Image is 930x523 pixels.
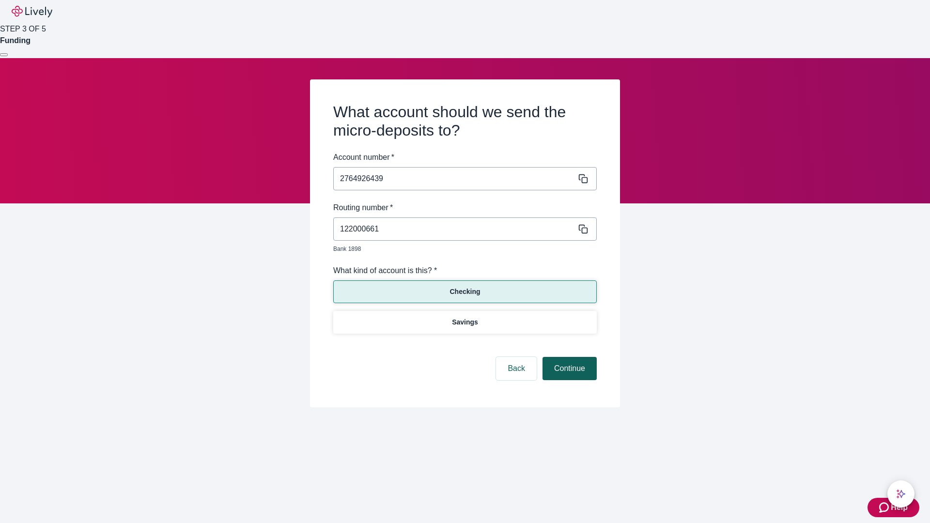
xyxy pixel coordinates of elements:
[576,172,590,185] button: Copy message content to clipboard
[576,222,590,236] button: Copy message content to clipboard
[333,103,597,140] h2: What account should we send the micro-deposits to?
[12,6,52,17] img: Lively
[449,287,480,297] p: Checking
[496,357,537,380] button: Back
[333,152,394,163] label: Account number
[879,502,891,513] svg: Zendesk support icon
[333,311,597,334] button: Savings
[452,317,478,327] p: Savings
[333,245,590,253] p: Bank 1898
[896,489,906,499] svg: Lively AI Assistant
[868,498,919,517] button: Zendesk support iconHelp
[578,174,588,184] svg: Copy to clipboard
[333,280,597,303] button: Checking
[542,357,597,380] button: Continue
[333,265,437,277] label: What kind of account is this? *
[887,480,914,508] button: chat
[578,224,588,234] svg: Copy to clipboard
[333,202,393,214] label: Routing number
[891,502,908,513] span: Help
